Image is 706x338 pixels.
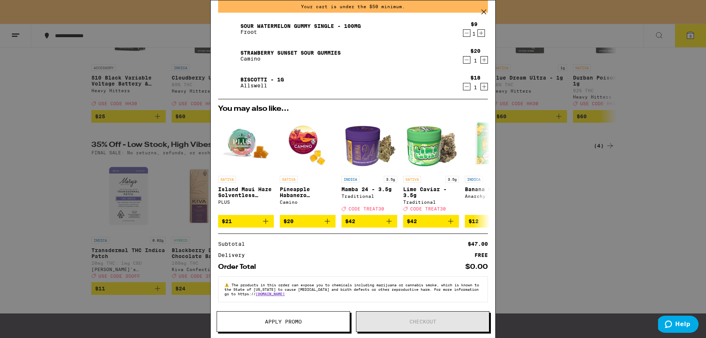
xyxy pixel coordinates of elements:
[470,58,480,64] div: 1
[465,215,521,228] button: Add to bag
[345,218,355,224] span: $42
[218,200,274,205] div: PLUS
[403,116,459,172] img: Traditional - Lime Caviar - 3.5g
[240,29,361,35] p: Froot
[218,0,488,13] div: Your cart is under the $50 minimum.
[446,176,459,183] p: 3.5g
[471,31,477,37] div: 1
[470,75,480,81] div: $18
[341,116,397,172] img: Traditional - Mamba 24 - 3.5g
[465,116,521,215] a: Open page for Banana OG - 3.5g from Anarchy
[341,215,397,228] button: Add to bag
[480,83,488,90] button: Increment
[218,241,250,247] div: Subtotal
[465,264,488,270] div: $0.00
[284,218,294,224] span: $20
[477,29,485,37] button: Increment
[240,50,341,56] a: Strawberry Sunset Sour Gummies
[240,23,361,29] a: Sour Watermelon Gummy Single - 100mg
[217,311,350,332] button: Apply Promo
[280,215,336,228] button: Add to bag
[240,83,284,88] p: Allswell
[280,176,298,183] p: SATIVA
[470,84,480,90] div: 1
[218,252,250,258] div: Delivery
[341,186,397,192] p: Mamba 24 - 3.5g
[222,218,232,224] span: $21
[218,264,261,270] div: Order Total
[356,311,489,332] button: Checkout
[224,283,231,287] span: ⚠️
[280,200,336,205] div: Camino
[407,218,417,224] span: $42
[463,83,470,90] button: Decrement
[463,56,470,64] button: Decrement
[218,19,239,39] img: Sour Watermelon Gummy Single - 100mg
[403,116,459,215] a: Open page for Lime Caviar - 3.5g from Traditional
[403,200,459,205] div: Traditional
[403,176,421,183] p: SATIVA
[218,72,239,93] img: Biscotti - 1g
[465,116,521,172] img: Anarchy - Banana OG - 3.5g
[341,194,397,199] div: Traditional
[218,215,274,228] button: Add to bag
[218,45,239,66] img: Strawberry Sunset Sour Gummies
[409,319,436,324] span: Checkout
[384,176,397,183] p: 3.5g
[471,21,477,27] div: $9
[280,116,336,172] img: Camino - Pineapple Habanero Uplifting Gummies
[341,116,397,215] a: Open page for Mamba 24 - 3.5g from Traditional
[240,77,284,83] a: Biscotti - 1g
[218,116,274,172] img: PLUS - Island Maui Haze Solventless Gummies
[475,252,488,258] div: FREE
[265,319,302,324] span: Apply Promo
[463,29,470,37] button: Decrement
[341,176,359,183] p: INDICA
[224,283,479,296] span: The products in this order can expose you to chemicals including marijuana or cannabis smoke, whi...
[280,116,336,215] a: Open page for Pineapple Habanero Uplifting Gummies from Camino
[218,105,488,113] h2: You may also like...
[470,48,480,54] div: $20
[218,186,274,198] p: Island Maui Haze Solventless Gummies
[465,194,521,199] div: Anarchy
[480,56,488,64] button: Increment
[280,186,336,198] p: Pineapple Habanero Uplifting Gummies
[465,176,483,183] p: INDICA
[349,206,384,211] span: CODE TREAT30
[658,316,699,334] iframe: Opens a widget where you can find more information
[410,206,446,211] span: CODE TREAT30
[256,292,285,296] a: [DOMAIN_NAME]
[468,241,488,247] div: $47.00
[240,56,341,62] p: Camino
[403,186,459,198] p: Lime Caviar - 3.5g
[403,215,459,228] button: Add to bag
[469,218,479,224] span: $12
[465,186,521,192] p: Banana OG - 3.5g
[218,116,274,215] a: Open page for Island Maui Haze Solventless Gummies from PLUS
